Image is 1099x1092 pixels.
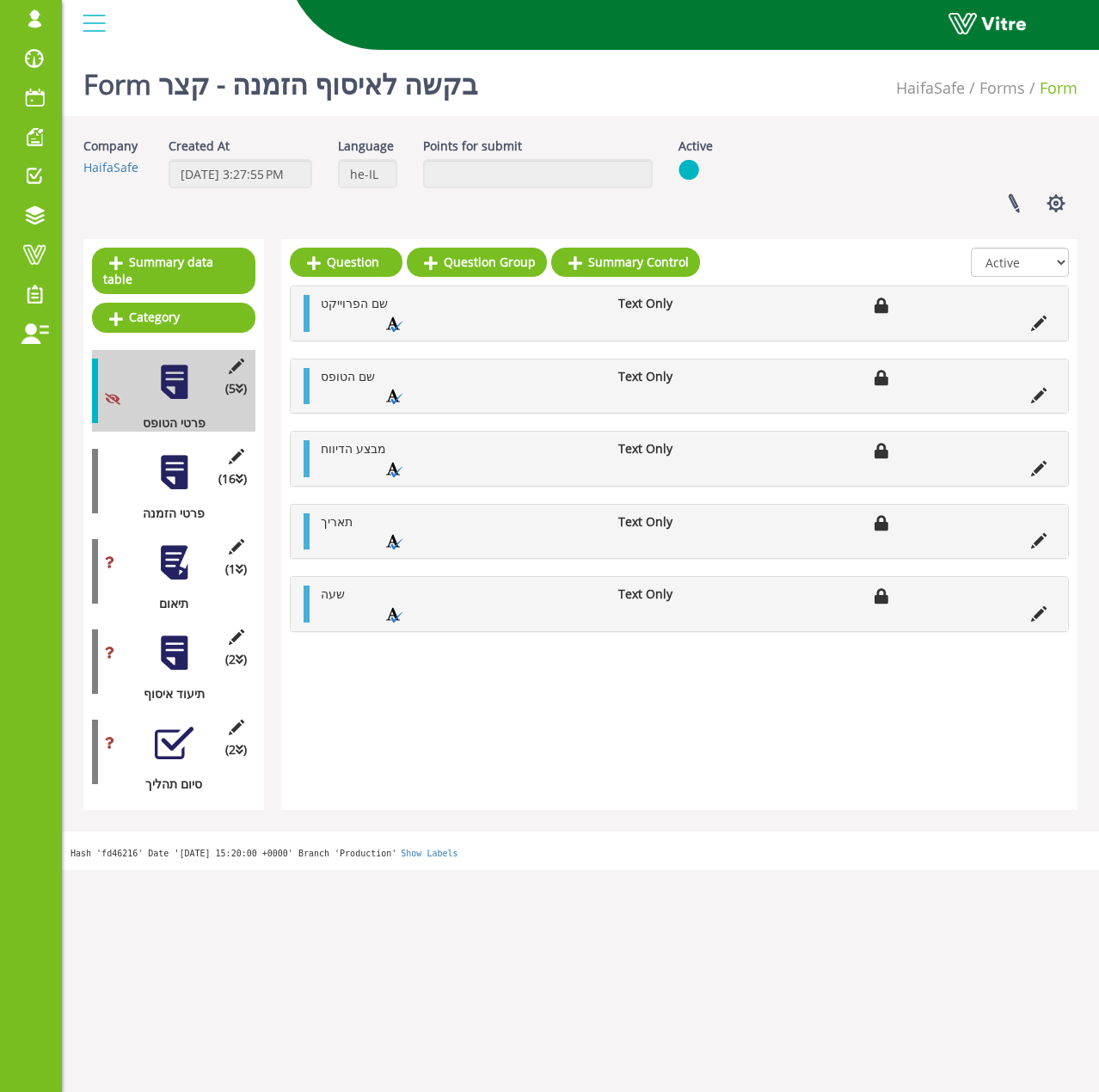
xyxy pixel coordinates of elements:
div: תיאום [92,595,243,612]
span: שעה [321,586,345,602]
li: Text Only [610,513,721,531]
label: Active [678,138,713,155]
img: yes [678,159,699,181]
a: HaifaSafe [896,77,965,98]
span: (2 ) [225,651,247,668]
span: תאריך [321,513,353,530]
span: (16 ) [218,470,247,488]
li: Text Only [610,440,721,457]
a: Show Labels [401,849,457,858]
li: Text Only [610,295,721,312]
label: Language [338,138,394,155]
a: Question Group [407,248,547,277]
span: (5 ) [225,380,247,397]
span: (2 ) [225,741,247,758]
a: Summary data table [92,248,255,294]
label: Points for submit [423,138,522,155]
h1: Form בקשה לאיסוף הזמנה - קצר [83,43,478,116]
span: מבצע הדיווח [321,440,386,457]
a: HaifaSafe [83,159,138,175]
span: Hash 'fd46216' Date '[DATE] 15:20:00 +0000' Branch 'Production' [71,849,396,858]
div: פרטי הזמנה [92,505,243,522]
li: Form [1025,77,1078,100]
div: תיעוד איסוף [92,685,243,702]
span: (1 ) [225,561,247,578]
span: שם הפרוייקט [321,295,388,311]
a: Question [290,248,402,277]
span: שם הטופס [321,368,375,384]
label: Company [83,138,138,155]
div: סיום תהליך [92,776,243,793]
div: פרטי הטופס [92,414,243,432]
li: Text Only [610,368,721,385]
a: Forms [979,77,1025,98]
label: Created At [169,138,230,155]
li: Text Only [610,586,721,603]
a: Summary Control [551,248,700,277]
a: Category [92,303,255,332]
